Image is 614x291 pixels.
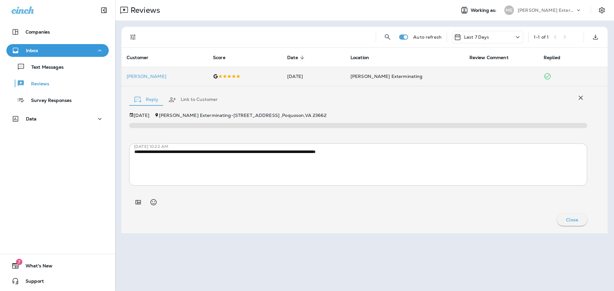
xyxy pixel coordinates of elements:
[534,34,549,40] div: 1 - 1 of 1
[6,44,109,57] button: Inbox
[381,31,394,43] button: Search Reviews
[350,55,377,60] span: Location
[127,74,203,79] p: [PERSON_NAME]
[19,263,52,271] span: What's New
[26,116,37,121] p: Data
[566,217,578,222] p: Close
[127,55,157,60] span: Customer
[596,4,608,16] button: Settings
[287,55,298,60] span: Date
[25,98,72,104] p: Survey Responses
[6,112,109,125] button: Data
[213,55,234,60] span: Score
[16,259,22,265] span: 7
[25,81,49,87] p: Reviews
[163,88,223,111] button: Link to Customer
[544,55,560,60] span: Replied
[469,55,517,60] span: Review Comment
[127,74,203,79] div: Click to view Customer Drawer
[6,259,109,272] button: 7What's New
[159,112,327,118] span: [PERSON_NAME] Exterminating - [STREET_ADDRESS] , Poquoson , VA 23662
[147,196,160,209] button: Select an emoji
[19,279,44,286] span: Support
[134,144,592,149] p: [DATE] 10:22 AM
[471,8,498,13] span: Working as:
[128,5,160,15] p: Reviews
[95,4,113,17] button: Collapse Sidebar
[6,26,109,38] button: Companies
[134,113,149,118] p: [DATE]
[557,214,587,226] button: Close
[6,77,109,90] button: Reviews
[6,275,109,287] button: Support
[589,31,602,43] button: Export as CSV
[127,31,139,43] button: Filters
[26,48,38,53] p: Inbox
[518,8,575,13] p: [PERSON_NAME] Exterminating
[350,73,423,79] span: [PERSON_NAME] Exterminating
[213,55,225,60] span: Score
[544,55,569,60] span: Replied
[132,196,145,209] button: Add in a premade template
[26,29,50,34] p: Companies
[413,34,442,40] p: Auto refresh
[129,88,163,111] button: Reply
[287,55,306,60] span: Date
[6,93,109,107] button: Survey Responses
[6,60,109,73] button: Text Messages
[504,5,514,15] div: ME
[350,55,369,60] span: Location
[469,55,508,60] span: Review Comment
[464,34,489,40] p: Last 7 Days
[127,55,148,60] span: Customer
[282,67,345,86] td: [DATE]
[25,65,64,71] p: Text Messages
